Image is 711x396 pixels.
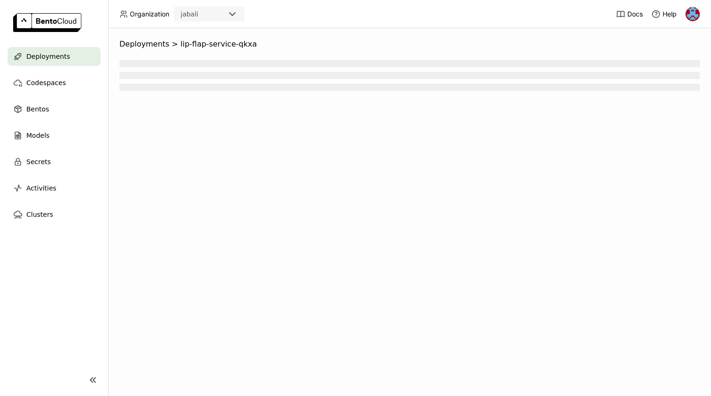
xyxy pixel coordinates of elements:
a: Bentos [8,100,101,119]
span: lip-flap-service-qkxa [181,40,257,49]
span: Clusters [26,209,53,220]
nav: Breadcrumbs navigation [119,40,700,49]
img: Sasha Azad [686,7,700,21]
span: Codespaces [26,77,66,88]
span: Bentos [26,103,49,115]
span: Docs [627,10,643,18]
span: Activities [26,182,56,194]
span: Deployments [26,51,70,62]
img: logo [13,13,81,32]
span: Organization [130,10,169,18]
span: > [169,40,181,49]
span: Secrets [26,156,51,167]
div: jabali [181,9,198,19]
a: Clusters [8,205,101,224]
a: Docs [616,9,643,19]
a: Activities [8,179,101,198]
span: Deployments [119,40,169,49]
span: Models [26,130,49,141]
input: Selected jabali. [199,10,200,19]
a: Secrets [8,152,101,171]
a: Models [8,126,101,145]
div: Help [651,9,677,19]
span: Help [663,10,677,18]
